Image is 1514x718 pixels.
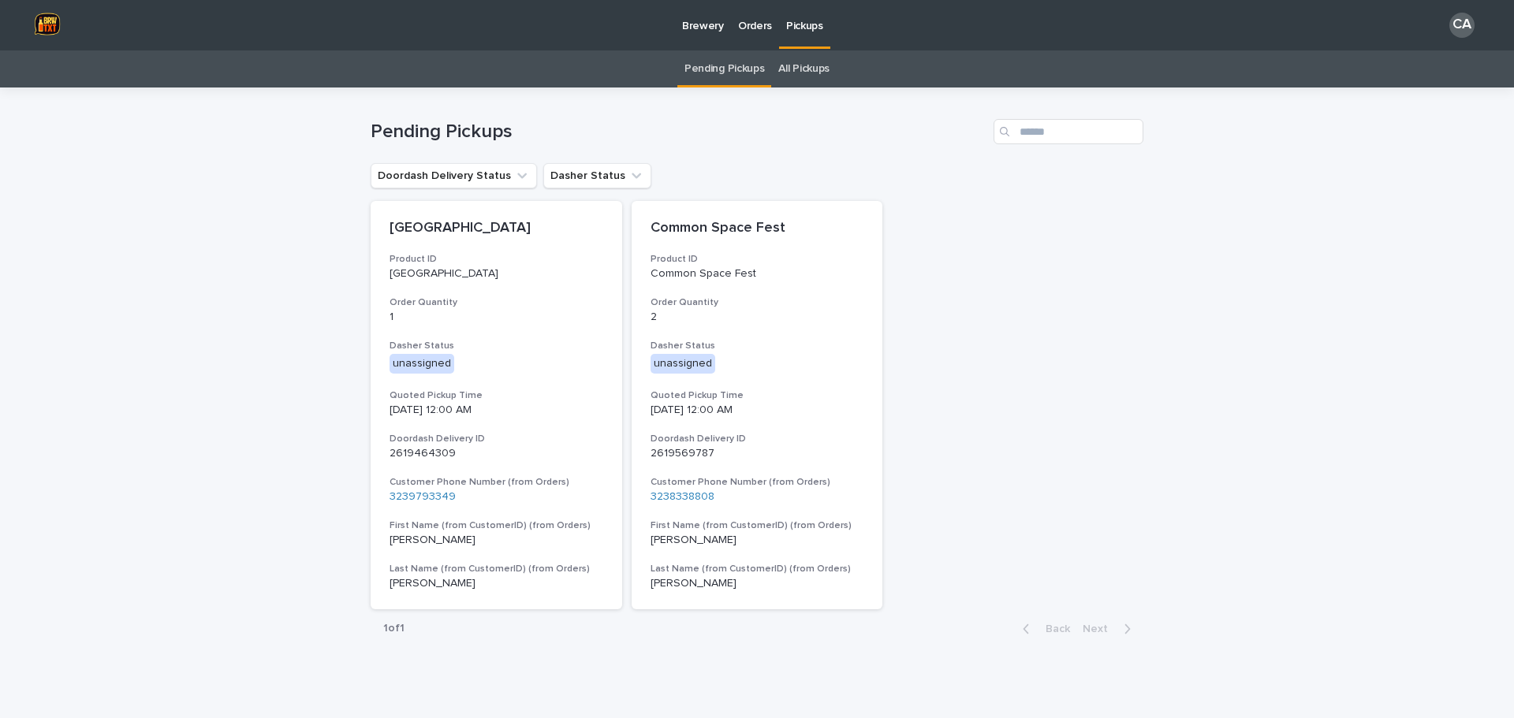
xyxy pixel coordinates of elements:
[778,50,830,87] a: All Pickups
[651,490,714,504] a: 3238338808
[390,220,603,237] p: [GEOGRAPHIC_DATA]
[390,253,603,266] h3: Product ID
[390,404,603,417] p: [DATE] 12:00 AM
[651,389,864,402] h3: Quoted Pickup Time
[543,163,651,188] button: Dasher Status
[390,389,603,402] h3: Quoted Pickup Time
[390,296,603,309] h3: Order Quantity
[390,447,603,460] p: 2619464309
[651,340,864,352] h3: Dasher Status
[1010,622,1076,636] button: Back
[651,253,864,266] h3: Product ID
[651,311,864,324] p: 2
[651,519,864,532] h3: First Name (from CustomerID) (from Orders)
[371,121,987,143] h1: Pending Pickups
[1036,623,1070,634] span: Back
[390,534,603,547] p: [PERSON_NAME]
[32,9,63,41] img: lZ4MnppGRKWyPqO0yWoC
[651,447,864,460] p: 2619569787
[390,311,603,324] p: 1
[651,563,864,575] h3: Last Name (from CustomerID) (from Orders)
[684,50,764,87] a: Pending Pickups
[651,404,864,417] p: [DATE] 12:00 AM
[390,490,456,504] a: 3239793349
[651,354,715,374] div: unassigned
[390,340,603,352] h3: Dasher Status
[651,433,864,445] h3: Doordash Delivery ID
[651,577,864,590] p: [PERSON_NAME]
[651,476,864,489] h3: Customer Phone Number (from Orders)
[371,201,622,609] a: [GEOGRAPHIC_DATA]Product ID[GEOGRAPHIC_DATA]Order Quantity1Dasher StatusunassignedQuoted Pickup T...
[651,267,864,281] p: Common Space Fest
[390,476,603,489] h3: Customer Phone Number (from Orders)
[371,163,537,188] button: Doordash Delivery Status
[651,220,864,237] p: Common Space Fest
[994,119,1143,144] input: Search
[651,534,864,547] p: [PERSON_NAME]
[632,201,883,609] a: Common Space FestProduct IDCommon Space FestOrder Quantity2Dasher StatusunassignedQuoted Pickup T...
[651,296,864,309] h3: Order Quantity
[371,609,417,648] p: 1 of 1
[390,267,603,281] p: [GEOGRAPHIC_DATA]
[390,577,603,590] p: [PERSON_NAME]
[390,563,603,575] h3: Last Name (from CustomerID) (from Orders)
[390,354,454,374] div: unassigned
[1083,623,1117,634] span: Next
[1449,13,1475,38] div: CA
[1076,622,1143,636] button: Next
[390,519,603,532] h3: First Name (from CustomerID) (from Orders)
[390,433,603,445] h3: Doordash Delivery ID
